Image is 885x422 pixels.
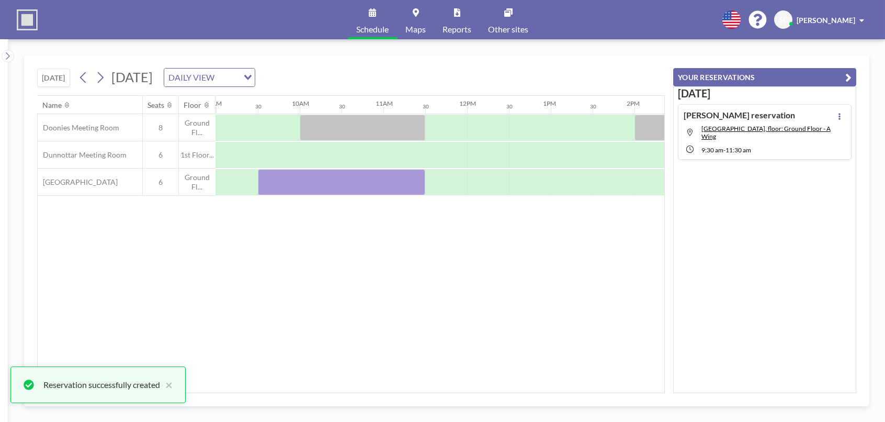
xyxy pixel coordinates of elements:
[164,69,255,86] div: Search for option
[627,99,640,107] div: 2PM
[184,101,202,110] div: Floor
[406,25,426,34] span: Maps
[376,99,393,107] div: 11AM
[723,146,725,154] span: -
[684,110,795,120] h4: [PERSON_NAME] reservation
[678,87,852,100] h3: [DATE]
[443,25,472,34] span: Reports
[489,25,529,34] span: Other sites
[725,146,751,154] span: 11:30 AM
[38,123,119,132] span: Doonies Meeting Room
[543,99,556,107] div: 1PM
[43,101,62,110] div: Name
[459,99,476,107] div: 12PM
[143,150,178,160] span: 6
[179,118,215,137] span: Ground Fl...
[148,101,165,110] div: Seats
[111,69,153,85] span: [DATE]
[160,379,173,391] button: close
[255,103,262,110] div: 30
[339,103,345,110] div: 30
[357,25,389,34] span: Schedule
[43,379,160,391] div: Reservation successfully created
[179,150,215,160] span: 1st Floor...
[701,125,831,140] span: Loirston Meeting Room, floor: Ground Floor - A Wing
[797,16,855,25] span: [PERSON_NAME]
[590,103,596,110] div: 30
[143,177,178,187] span: 6
[179,173,215,191] span: Ground Fl...
[218,71,237,84] input: Search for option
[38,150,127,160] span: Dunnottar Meeting Room
[779,15,788,25] span: SC
[17,9,38,30] img: organization-logo
[506,103,513,110] div: 30
[143,123,178,132] span: 8
[37,69,70,87] button: [DATE]
[673,68,856,86] button: YOUR RESERVATIONS
[166,71,217,84] span: DAILY VIEW
[38,177,118,187] span: [GEOGRAPHIC_DATA]
[292,99,309,107] div: 10AM
[701,146,723,154] span: 9:30 AM
[423,103,429,110] div: 30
